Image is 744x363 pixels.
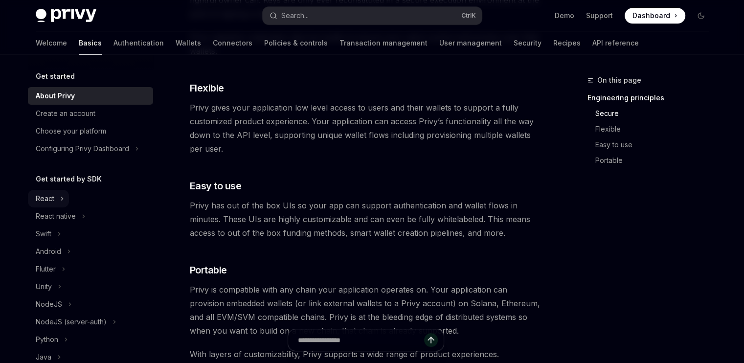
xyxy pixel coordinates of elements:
h5: Get started [36,70,75,82]
button: NodeJS [28,295,77,313]
span: Privy gives your application low level access to users and their wallets to support a fully custo... [190,101,542,156]
div: React [36,193,54,204]
div: NodeJS [36,298,62,310]
a: Transaction management [339,31,428,55]
span: Flexible [190,81,224,95]
span: Easy to use [190,179,242,193]
button: Python [28,331,73,348]
span: Portable [190,263,227,277]
button: Configuring Privy Dashboard [28,140,144,158]
a: Policies & controls [264,31,328,55]
a: Connectors [213,31,252,55]
a: Demo [555,11,574,21]
a: Secure [587,106,717,121]
a: Security [514,31,541,55]
span: Ctrl K [461,12,476,20]
h5: Get started by SDK [36,173,102,185]
div: Create an account [36,108,95,119]
div: Python [36,334,58,345]
img: dark logo [36,9,96,23]
a: Support [586,11,613,21]
a: Welcome [36,31,67,55]
button: Android [28,243,76,260]
div: Search... [281,10,309,22]
a: Flexible [587,121,717,137]
a: Easy to use [587,137,717,153]
a: Wallets [176,31,201,55]
div: Swift [36,228,51,240]
a: Recipes [553,31,581,55]
input: Ask a question... [298,329,424,351]
button: Send message [424,333,438,347]
a: Authentication [113,31,164,55]
div: Android [36,246,61,257]
span: Dashboard [632,11,670,21]
a: API reference [592,31,639,55]
div: Unity [36,281,52,293]
span: Privy is compatible with any chain your application operates on. Your application can provision e... [190,283,542,338]
div: Configuring Privy Dashboard [36,143,129,155]
button: Toggle dark mode [693,8,709,23]
span: On this page [597,74,641,86]
div: Flutter [36,263,56,275]
button: NodeJS (server-auth) [28,313,121,331]
button: Unity [28,278,67,295]
button: React [28,190,69,207]
div: NodeJS (server-auth) [36,316,107,328]
a: Choose your platform [28,122,153,140]
a: Basics [79,31,102,55]
a: User management [439,31,502,55]
button: Flutter [28,260,70,278]
button: Swift [28,225,66,243]
button: React native [28,207,90,225]
a: Portable [587,153,717,168]
div: About Privy [36,90,75,102]
a: Create an account [28,105,153,122]
button: Search...CtrlK [263,7,482,24]
a: About Privy [28,87,153,105]
span: Privy has out of the box UIs so your app can support authentication and wallet flows in minutes. ... [190,199,542,240]
a: Engineering principles [587,90,717,106]
div: React native [36,210,76,222]
div: Choose your platform [36,125,106,137]
div: Java [36,351,51,363]
a: Dashboard [625,8,685,23]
